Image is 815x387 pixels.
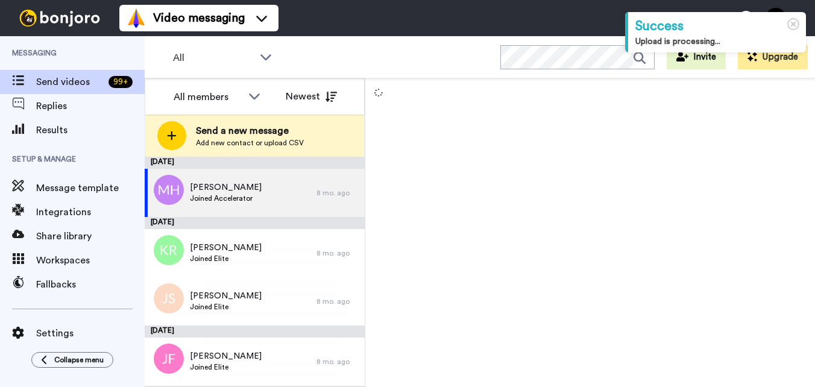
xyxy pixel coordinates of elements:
div: [DATE] [145,326,365,338]
div: 8 mo. ago [316,188,359,198]
div: 8 mo. ago [316,297,359,306]
span: Message template [36,181,145,195]
span: Results [36,123,145,137]
span: Video messaging [153,10,245,27]
span: Add new contact or upload CSV [196,138,304,148]
span: Joined Elite [190,302,262,312]
img: mh.png [154,175,184,205]
span: [PERSON_NAME] [190,242,262,254]
span: Joined Elite [190,362,262,372]
button: Upgrade [738,45,808,69]
div: [DATE] [145,157,365,169]
span: Workspaces [36,253,145,268]
span: Joined Elite [190,254,262,263]
span: Fallbacks [36,277,145,292]
span: Integrations [36,205,145,219]
button: Collapse menu [31,352,113,368]
span: [PERSON_NAME] [190,290,262,302]
span: Collapse menu [54,355,104,365]
img: kr.png [154,235,184,265]
span: All [173,51,254,65]
div: 8 mo. ago [316,357,359,367]
span: Send a new message [196,124,304,138]
div: [DATE] [145,217,365,229]
img: bj-logo-header-white.svg [14,10,105,27]
img: js.png [154,283,184,313]
span: [PERSON_NAME] [190,350,262,362]
div: 8 mo. ago [316,248,359,258]
span: Share library [36,229,145,244]
span: Joined Accelerator [190,193,262,203]
button: Invite [667,45,726,69]
span: Send videos [36,75,104,89]
span: Replies [36,99,145,113]
div: Success [635,17,799,36]
button: Newest [277,84,346,109]
div: 99 + [109,76,133,88]
div: Upload is processing... [635,36,799,48]
div: All members [174,90,242,104]
span: [PERSON_NAME] [190,181,262,193]
img: vm-color.svg [127,8,146,28]
span: Settings [36,326,145,341]
img: jf.png [154,344,184,374]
